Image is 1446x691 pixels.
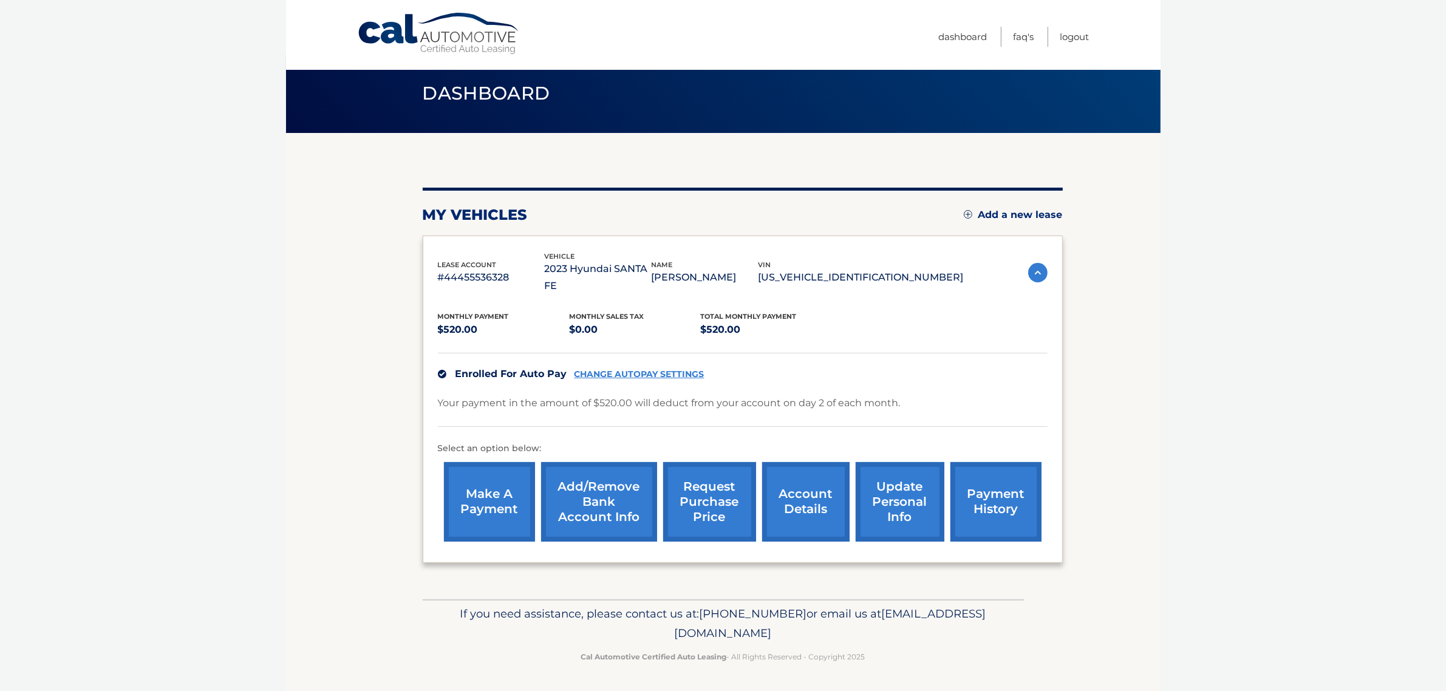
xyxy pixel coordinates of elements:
[438,312,509,321] span: Monthly Payment
[652,260,673,269] span: name
[964,209,1063,221] a: Add a new lease
[569,312,644,321] span: Monthly sales Tax
[438,260,497,269] span: lease account
[581,652,727,661] strong: Cal Automotive Certified Auto Leasing
[759,260,771,269] span: vin
[438,370,446,378] img: check.svg
[762,462,850,542] a: account details
[701,321,833,338] p: $520.00
[964,210,972,219] img: add.svg
[438,441,1048,456] p: Select an option below:
[1014,27,1034,47] a: FAQ's
[438,321,570,338] p: $520.00
[939,27,987,47] a: Dashboard
[438,395,901,412] p: Your payment in the amount of $520.00 will deduct from your account on day 2 of each month.
[1028,263,1048,282] img: accordion-active.svg
[701,312,797,321] span: Total Monthly Payment
[575,369,704,380] a: CHANGE AUTOPAY SETTINGS
[423,206,528,224] h2: my vehicles
[545,252,575,260] span: vehicle
[423,82,550,104] span: Dashboard
[1060,27,1090,47] a: Logout
[569,321,701,338] p: $0.00
[856,462,944,542] a: update personal info
[700,607,807,621] span: [PHONE_NUMBER]
[431,604,1016,643] p: If you need assistance, please contact us at: or email us at
[444,462,535,542] a: make a payment
[652,269,759,286] p: [PERSON_NAME]
[759,269,964,286] p: [US_VEHICLE_IDENTIFICATION_NUMBER]
[438,269,545,286] p: #44455536328
[357,12,521,55] a: Cal Automotive
[545,260,652,294] p: 2023 Hyundai SANTA FE
[431,650,1016,663] p: - All Rights Reserved - Copyright 2025
[663,462,756,542] a: request purchase price
[950,462,1042,542] a: payment history
[455,368,567,380] span: Enrolled For Auto Pay
[541,462,657,542] a: Add/Remove bank account info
